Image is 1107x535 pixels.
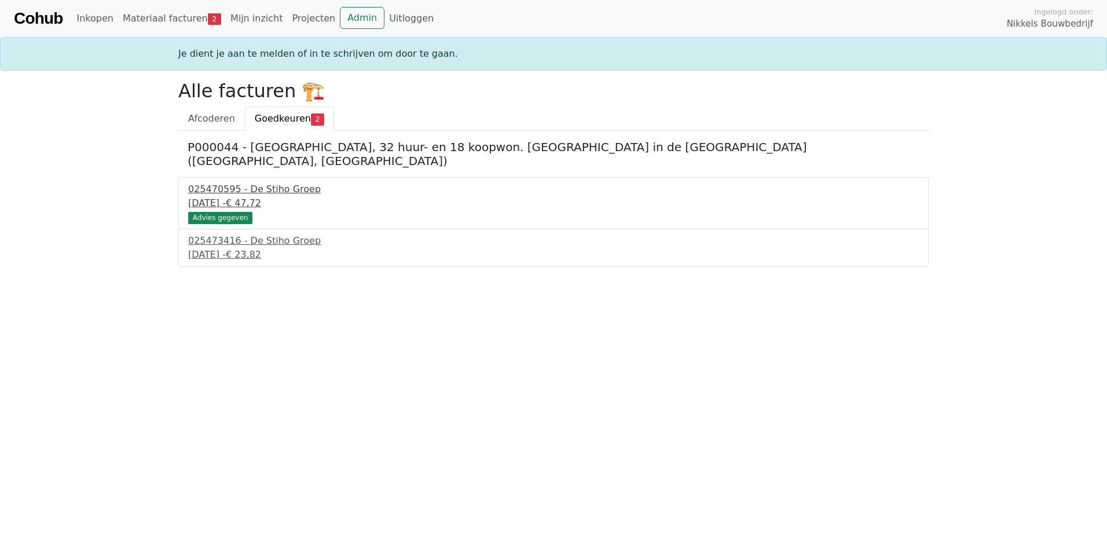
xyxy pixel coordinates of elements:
[188,182,919,196] div: 025470595 - De Stiho Groep
[1034,6,1093,17] span: Ingelogd onder:
[311,113,324,125] span: 2
[340,7,384,29] a: Admin
[188,113,235,124] span: Afcoderen
[245,107,334,131] a: Goedkeuren2
[72,7,118,30] a: Inkopen
[188,234,919,248] div: 025473416 - De Stiho Groep
[226,197,261,208] span: € 47,72
[188,140,919,168] h5: P000044 - [GEOGRAPHIC_DATA], 32 huur- en 18 koopwon. [GEOGRAPHIC_DATA] in de [GEOGRAPHIC_DATA] ([...
[188,196,919,210] div: [DATE] -
[178,107,245,131] a: Afcoderen
[118,7,226,30] a: Materiaal facturen2
[255,113,311,124] span: Goedkeuren
[226,249,261,260] span: € 23,82
[188,234,919,262] a: 025473416 - De Stiho Groep[DATE] -€ 23,82
[14,5,63,32] a: Cohub
[188,182,919,222] a: 025470595 - De Stiho Groep[DATE] -€ 47,72 Advies gegeven
[287,7,340,30] a: Projecten
[178,80,929,102] h2: Alle facturen 🏗️
[171,47,936,61] div: Je dient je aan te melden of in te schrijven om door te gaan.
[384,7,438,30] a: Uitloggen
[188,248,919,262] div: [DATE] -
[226,7,288,30] a: Mijn inzicht
[208,13,221,25] span: 2
[1007,17,1093,31] span: Nikkels Bouwbedrijf
[188,212,252,223] div: Advies gegeven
